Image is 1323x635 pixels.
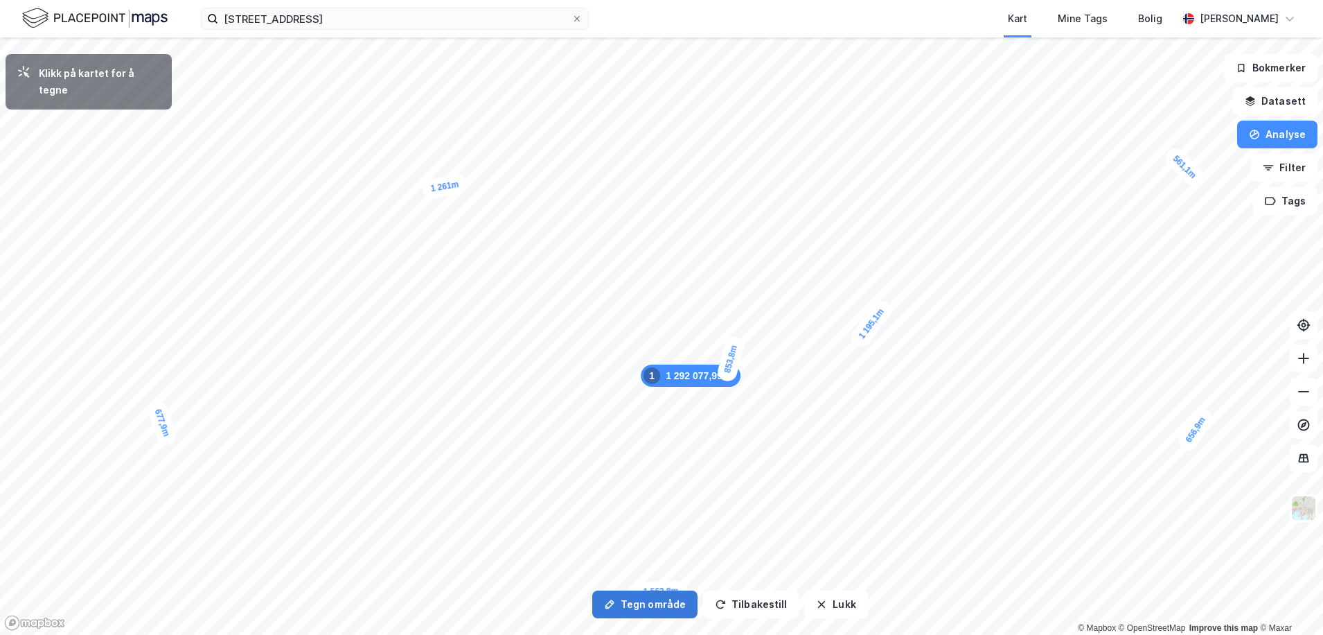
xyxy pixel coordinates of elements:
[716,335,745,383] div: Map marker
[703,591,799,618] button: Tilbakestill
[421,173,468,200] div: Map marker
[1119,623,1186,633] a: OpenStreetMap
[1224,54,1317,82] button: Bokmerker
[1290,495,1317,521] img: Z
[1253,187,1317,215] button: Tags
[848,297,894,350] div: Map marker
[1138,10,1162,27] div: Bolig
[643,367,660,384] div: 1
[1251,154,1317,182] button: Filter
[1008,10,1027,27] div: Kart
[1162,144,1207,189] div: Map marker
[39,65,161,98] div: Klikk på kartet for å tegne
[1058,10,1108,27] div: Mine Tags
[592,591,698,618] button: Tegn område
[641,365,740,387] div: Map marker
[1200,10,1279,27] div: [PERSON_NAME]
[1237,121,1317,148] button: Analyse
[1254,568,1323,635] iframe: Chat Widget
[1233,87,1317,115] button: Datasett
[145,399,179,447] div: Map marker
[804,591,867,618] button: Lukk
[4,615,65,631] a: Mapbox homepage
[1175,406,1216,453] div: Map marker
[22,6,168,31] img: logo.f888ab2527a4732fd821a326f86c7f29.svg
[218,8,571,29] input: Søk på adresse, matrikkel, gårdeiere, leietakere eller personer
[1189,623,1258,633] a: Improve this map
[1078,623,1116,633] a: Mapbox
[634,581,686,601] div: Map marker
